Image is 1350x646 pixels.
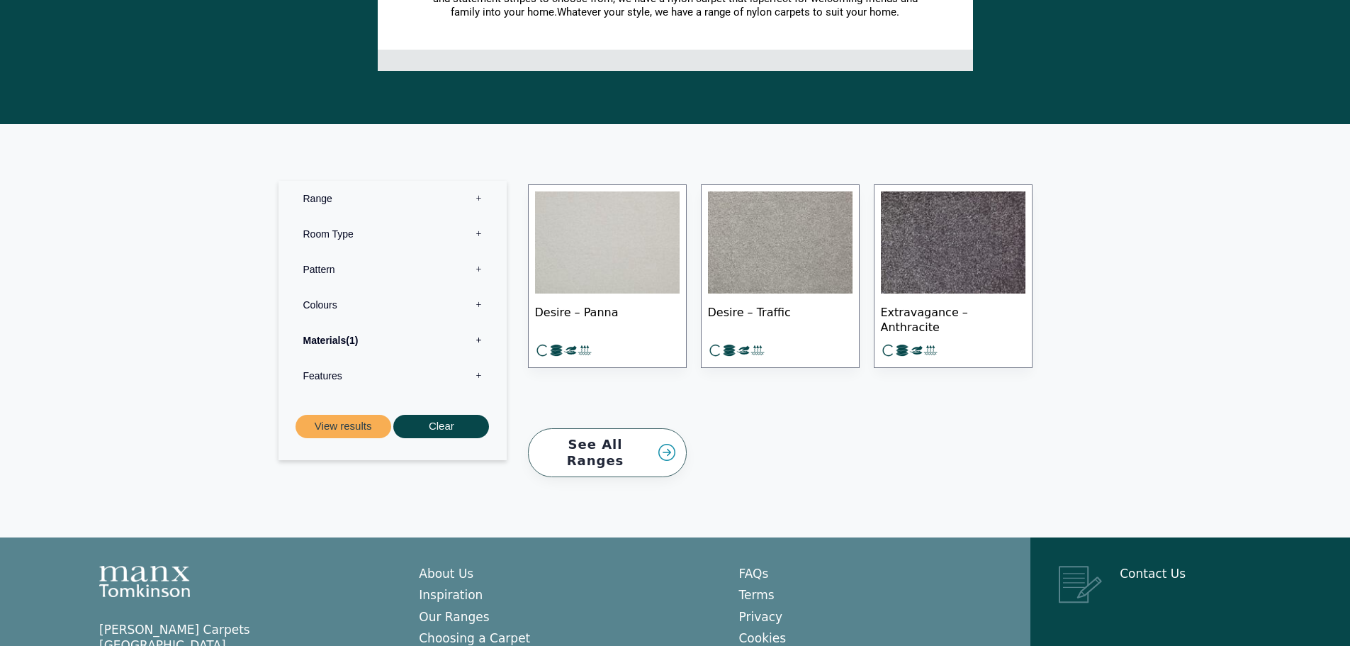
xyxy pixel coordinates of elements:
a: See All Ranges [528,428,687,477]
span: 1 [346,335,358,346]
label: Room Type [289,216,496,252]
button: Clear [393,415,489,438]
img: Manx Tomkinson Logo [99,566,190,597]
a: Terms [739,588,775,602]
a: Desire – Panna [528,184,687,368]
a: FAQs [739,567,769,581]
a: Choosing a Carpet [419,631,530,645]
span: Desire – Panna [535,294,680,343]
span: Whatever your style, we have a range of nylon carpets to suit your home. [557,6,899,18]
label: Pattern [289,252,496,287]
span: Extravagance – Anthracite [881,294,1025,343]
a: Desire – Traffic [701,184,860,368]
a: Extravagance – Anthracite [874,184,1033,368]
button: View results [296,415,391,438]
img: Desire Traffic [708,191,853,294]
a: Contact Us [1120,567,1186,581]
label: Materials [289,323,496,358]
a: Our Ranges [419,610,489,624]
a: About Us [419,567,473,581]
label: Colours [289,287,496,323]
img: Extravagance-Anthracite [881,191,1025,294]
label: Features [289,358,496,394]
span: Desire – Traffic [708,294,853,343]
label: Range [289,181,496,216]
a: Inspiration [419,588,483,602]
a: Privacy [739,610,783,624]
a: Cookies [739,631,787,645]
